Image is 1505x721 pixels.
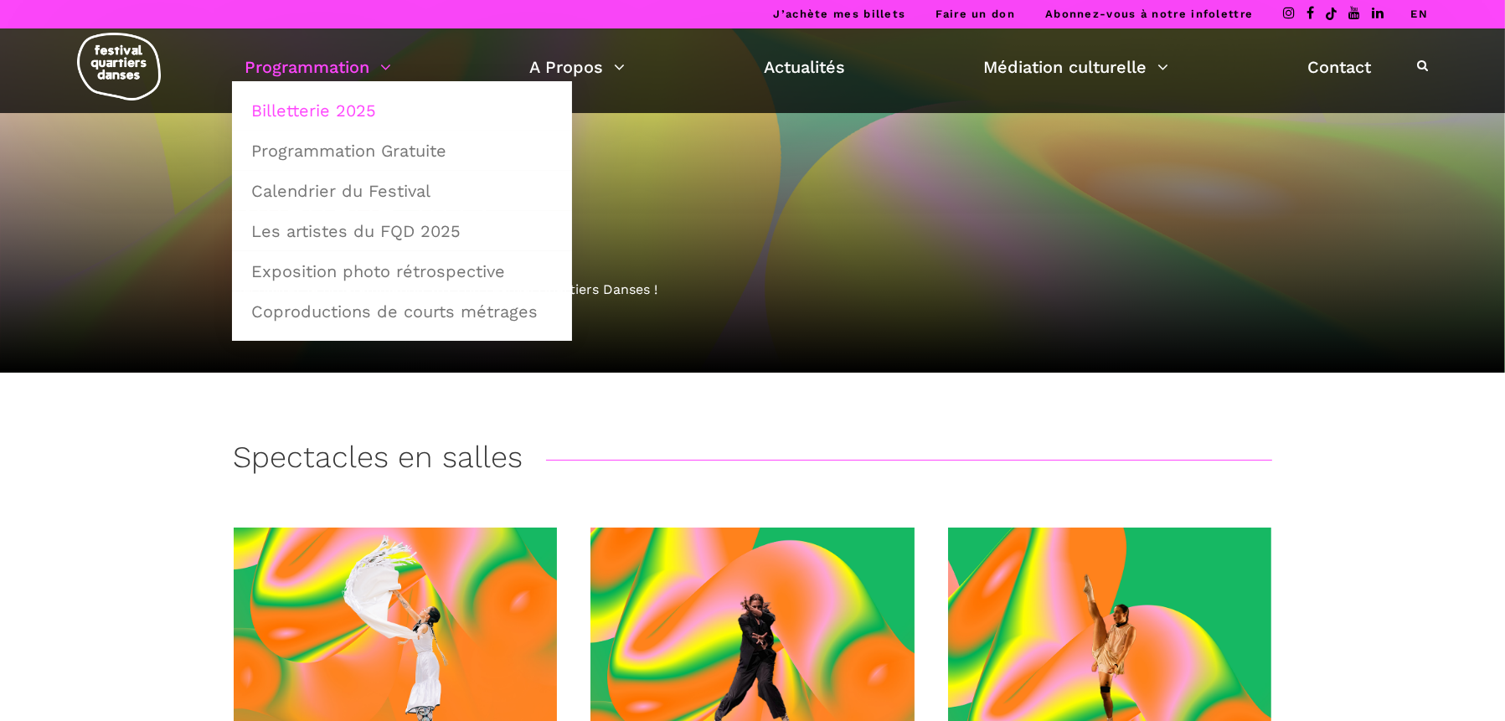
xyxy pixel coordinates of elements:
a: Programmation Gratuite [241,131,563,170]
a: Médiation culturelle [984,53,1169,81]
a: Calendrier du Festival [241,172,563,210]
a: Faire un don [935,8,1015,20]
img: logo-fqd-med [77,33,161,100]
a: Coproductions de courts métrages [241,292,563,331]
a: Contact [1307,53,1371,81]
a: J’achète mes billets [773,8,905,20]
a: A Propos [530,53,626,81]
h3: Spectacles en salles [234,440,523,482]
h1: Billetterie 2025 [234,191,1272,228]
a: Programmation [245,53,391,81]
a: EN [1410,8,1428,20]
a: Exposition photo rétrospective [241,252,563,291]
a: Abonnez-vous à notre infolettre [1045,8,1253,20]
a: Les artistes du FQD 2025 [241,212,563,250]
div: Découvrez la programmation 2025 du Festival Quartiers Danses ! [234,279,1272,301]
a: Actualités [764,53,845,81]
a: Billetterie 2025 [241,91,563,130]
